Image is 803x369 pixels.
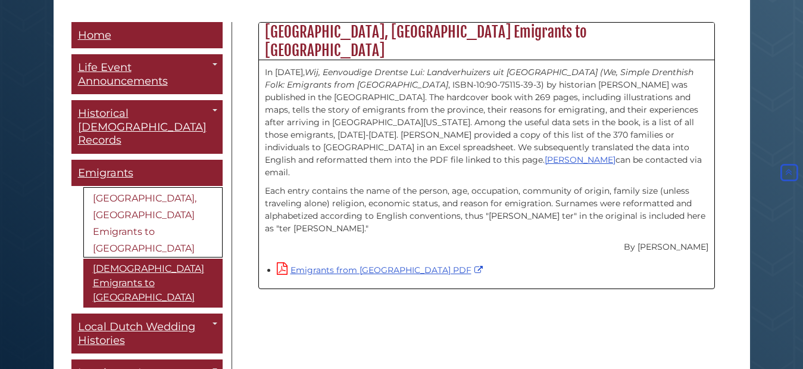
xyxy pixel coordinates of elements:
[83,187,223,258] a: [GEOGRAPHIC_DATA], [GEOGRAPHIC_DATA] Emigrants to [GEOGRAPHIC_DATA]
[265,185,708,235] p: Each entry contains the name of the person, age, occupation, community of origin, family size (un...
[78,107,207,147] span: Historical [DEMOGRAPHIC_DATA] Records
[78,29,111,42] span: Home
[78,61,168,88] span: Life Event Announcements
[78,320,195,347] span: Local Dutch Wedding Histories
[545,154,615,165] a: [PERSON_NAME]
[71,54,223,94] a: Life Event Announcements
[265,67,693,90] em: Wij, Eenvoudige Drentse Lui: Landverhuizers uit [GEOGRAPHIC_DATA] (We, Simple Drenthish Folk: Emi...
[265,241,708,253] p: By [PERSON_NAME]
[265,66,708,179] p: In [DATE], , ISBN-10:90-75115-39-3) by historian [PERSON_NAME] was published in the [GEOGRAPHIC_D...
[71,314,223,354] a: Local Dutch Wedding Histories
[778,168,800,178] a: Back to Top
[83,259,223,308] a: [DEMOGRAPHIC_DATA] Emigrants to [GEOGRAPHIC_DATA]
[259,23,714,60] h2: [GEOGRAPHIC_DATA], [GEOGRAPHIC_DATA] Emigrants to [GEOGRAPHIC_DATA]
[71,100,223,154] a: Historical [DEMOGRAPHIC_DATA] Records
[71,22,223,49] a: Home
[78,166,133,179] span: Emigrants
[71,160,223,187] a: Emigrants
[277,265,486,275] a: Emigrants from [GEOGRAPHIC_DATA] PDF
